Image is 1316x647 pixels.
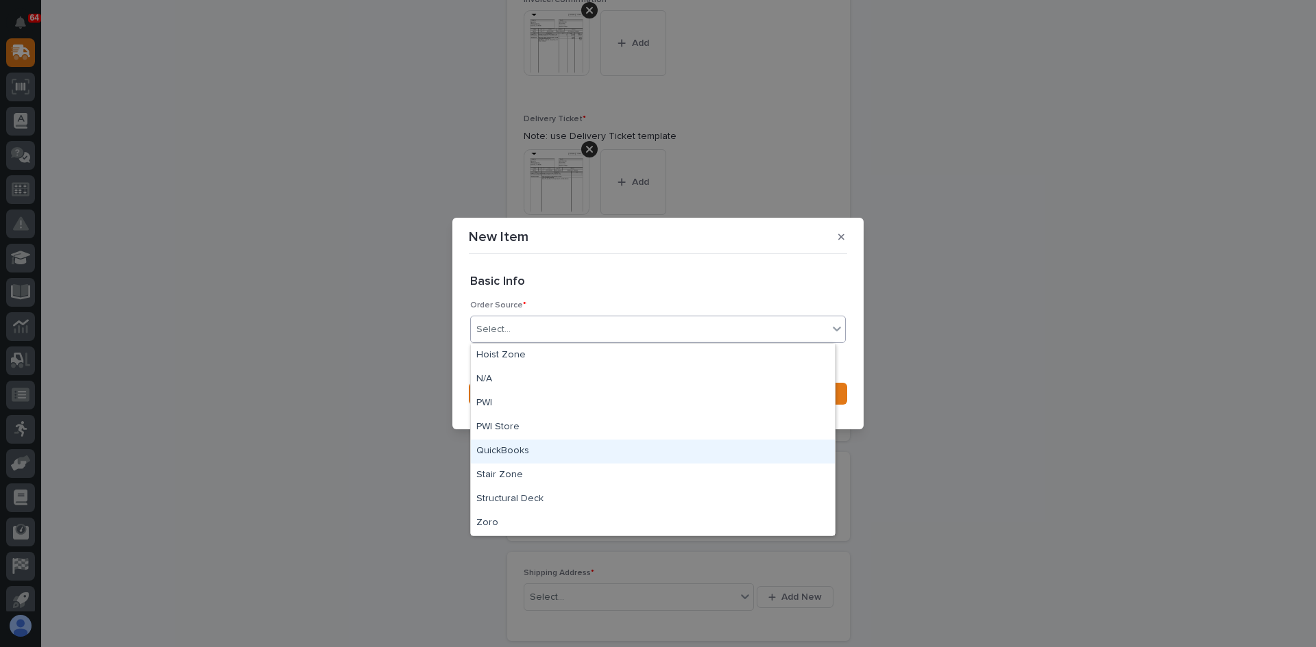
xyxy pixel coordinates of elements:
[471,344,835,368] div: Hoist Zone
[471,368,835,392] div: N/A
[476,322,511,337] div: Select...
[470,301,526,309] span: Order Source
[471,416,835,440] div: PWI Store
[469,383,847,405] button: Save
[469,229,528,245] p: New Item
[471,464,835,487] div: Stair Zone
[471,392,835,416] div: PWI
[470,275,525,290] h2: Basic Info
[471,511,835,535] div: Zoro
[471,440,835,464] div: QuickBooks
[471,487,835,511] div: Structural Deck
